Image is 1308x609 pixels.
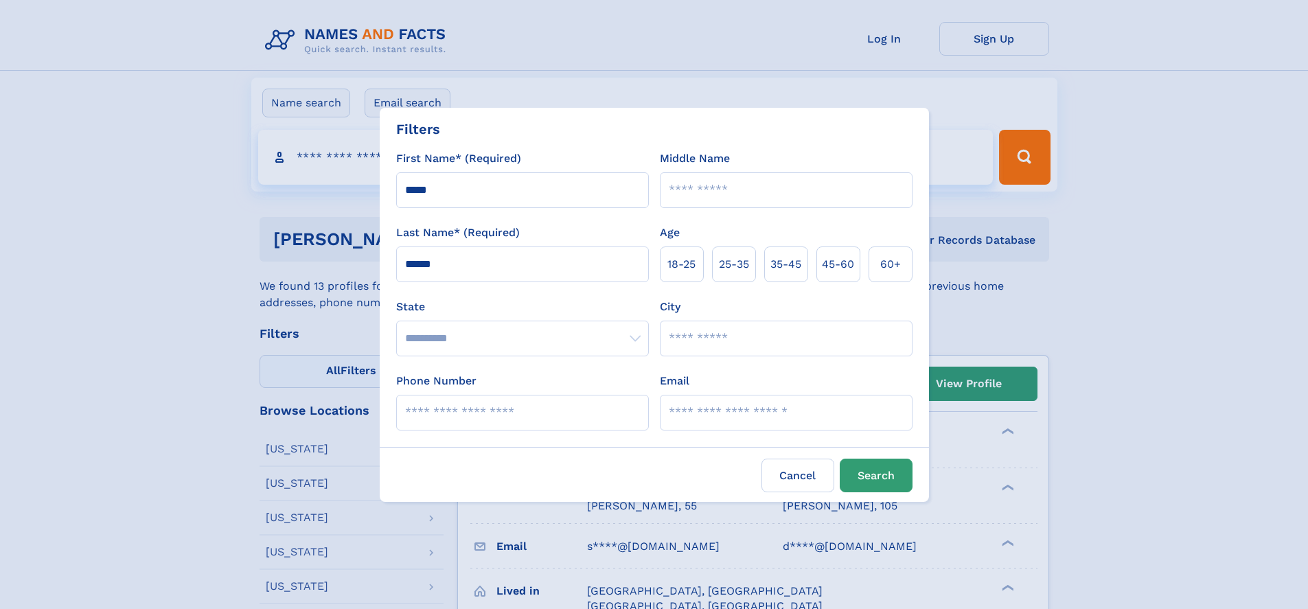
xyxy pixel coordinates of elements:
[770,256,801,273] span: 35‑45
[396,299,649,315] label: State
[396,150,521,167] label: First Name* (Required)
[822,256,854,273] span: 45‑60
[396,119,440,139] div: Filters
[396,225,520,241] label: Last Name* (Required)
[719,256,749,273] span: 25‑35
[880,256,901,273] span: 60+
[396,373,477,389] label: Phone Number
[660,299,680,315] label: City
[660,373,689,389] label: Email
[667,256,696,273] span: 18‑25
[840,459,913,492] button: Search
[660,150,730,167] label: Middle Name
[660,225,680,241] label: Age
[761,459,834,492] label: Cancel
